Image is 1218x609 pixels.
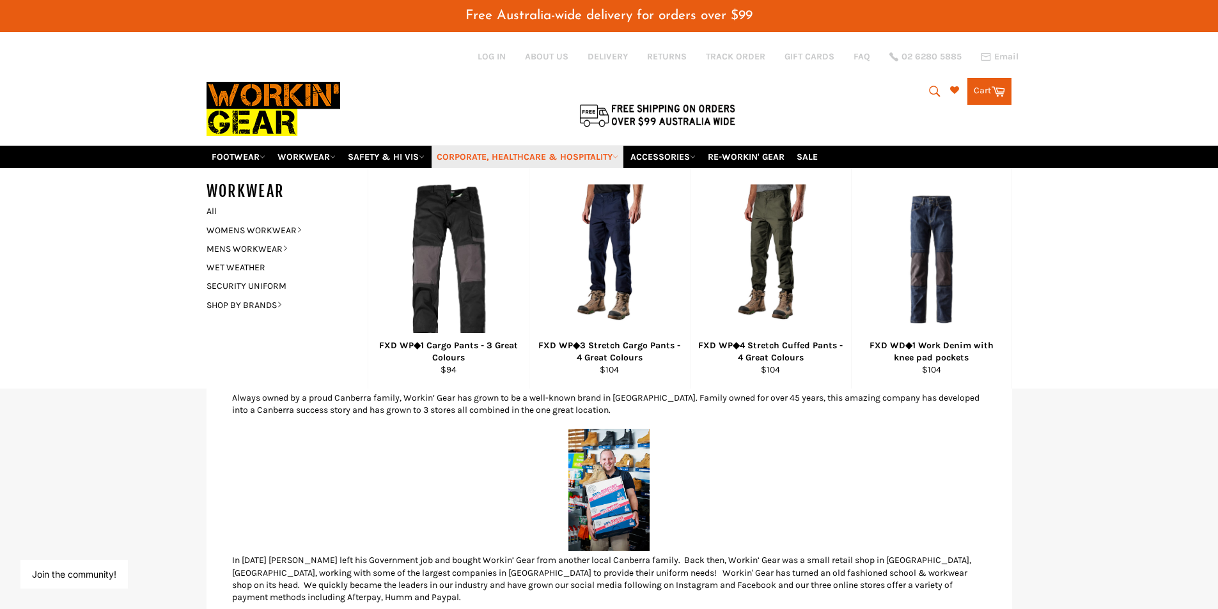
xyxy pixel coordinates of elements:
[200,277,355,295] a: SECURITY UNIFORM
[537,339,682,364] div: FXD WP◆3 Stretch Cargo Pants - 4 Great Colours
[792,146,823,168] a: SALE
[207,146,270,168] a: FOOTWEAR
[559,184,660,334] img: FXD WP◆3 Stretch Cargo Pants - 4 Great Colours - Workin' Gear
[859,339,1003,364] div: FXD WD◆1 Work Denim with knee pad pockets
[207,73,340,145] img: Workin Gear leaders in Workwear, Safety Boots, PPE, Uniforms. Australia's No.1 in Workwear
[376,339,520,364] div: FXD WP◆1 Cargo Pants - 3 Great Colours
[577,102,737,128] img: Flat $9.95 shipping Australia wide
[376,364,520,376] div: $94
[854,50,870,63] a: FAQ
[343,146,430,168] a: SAFETY & HI VIS
[706,50,765,63] a: TRACK ORDER
[529,168,690,389] a: FXD WP◆3 Stretch Cargo Pants - 4 Great Colours - Workin' Gear FXD WP◆3 Stretch Cargo Pants - 4 Gr...
[868,196,995,323] img: FXD WD◆1 Work Denim with knee pad pockets - Workin' Gear
[525,50,568,63] a: ABOUT US
[647,50,687,63] a: RETURNS
[698,364,843,376] div: $104
[698,339,843,364] div: FXD WP◆4 Stretch Cuffed Pants - 4 Great Colours
[232,392,987,417] p: Always owned by a proud Canberra family, Workin’ Gear has grown to be a well-known brand in [GEOG...
[368,168,529,389] a: FXD WP◆1 Cargo Pants - 4 Great Colours - Workin' Gear FXD WP◆1 Cargo Pants - 3 Great Colours $94
[200,202,368,220] a: All
[408,184,488,334] img: FXD WP◆1 Cargo Pants - 4 Great Colours - Workin' Gear
[981,52,1019,62] a: Email
[232,554,987,603] p: In [DATE] [PERSON_NAME] left his Government job and bought Workin’ Gear from another local Canber...
[200,240,355,258] a: MENS WORKWEAR
[272,146,341,168] a: WORKWEAR
[465,9,753,22] span: Free Australia-wide delivery for orders over $99
[200,258,355,277] a: WET WEATHER
[200,296,355,314] a: SHOP BY BRANDS
[537,364,682,376] div: $104
[889,52,962,61] a: 02 6280 5885
[721,184,821,334] img: FXD WP◆4 Stretch Cuffed Pants - 4 Great Colours - Workin' Gear
[690,168,851,389] a: FXD WP◆4 Stretch Cuffed Pants - 4 Great Colours - Workin' Gear FXD WP◆4 Stretch Cuffed Pants - 4 ...
[902,52,962,61] span: 02 6280 5885
[967,78,1011,105] a: Cart
[859,364,1003,376] div: $104
[703,146,790,168] a: RE-WORKIN' GEAR
[588,50,628,63] a: DELIVERY
[994,52,1019,61] span: Email
[478,51,506,62] a: Log in
[207,181,368,202] h5: WORKWEAR
[200,221,355,240] a: WOMENS WORKWEAR
[625,146,701,168] a: ACCESSORIES
[432,146,623,168] a: CORPORATE, HEALTHCARE & HOSPITALITY
[785,50,834,63] a: GIFT CARDS
[851,168,1012,389] a: FXD WD◆1 Work Denim with knee pad pockets - Workin' Gear FXD WD◆1 Work Denim with knee pad pocket...
[32,569,116,580] button: Join the community!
